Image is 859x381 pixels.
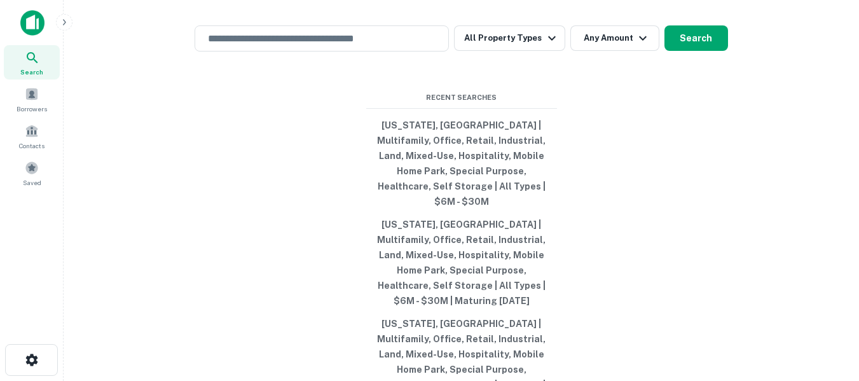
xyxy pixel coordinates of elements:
[4,45,60,80] a: Search
[4,119,60,153] a: Contacts
[4,82,60,116] a: Borrowers
[20,10,45,36] img: capitalize-icon.png
[366,92,557,103] span: Recent Searches
[454,25,565,51] button: All Property Types
[17,104,47,114] span: Borrowers
[20,67,43,77] span: Search
[366,114,557,213] button: [US_STATE], [GEOGRAPHIC_DATA] | Multifamily, Office, Retail, Industrial, Land, Mixed-Use, Hospita...
[366,213,557,312] button: [US_STATE], [GEOGRAPHIC_DATA] | Multifamily, Office, Retail, Industrial, Land, Mixed-Use, Hospita...
[19,141,45,151] span: Contacts
[795,279,859,340] iframe: Chat Widget
[570,25,659,51] button: Any Amount
[23,177,41,188] span: Saved
[4,156,60,190] a: Saved
[664,25,728,51] button: Search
